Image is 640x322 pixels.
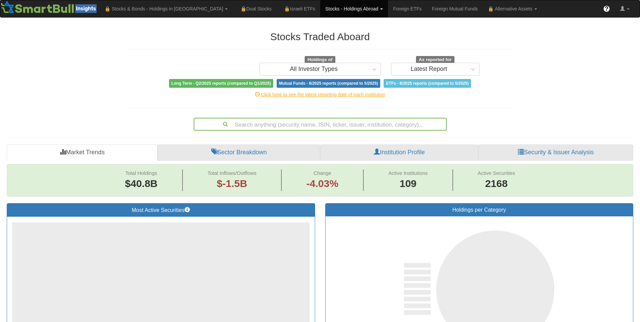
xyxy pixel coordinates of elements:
span: $-1.5B [217,178,247,189]
span: Change [313,170,331,176]
span: Mutual Funds - 6/2025 reports (compared to 5/2025) [277,79,380,88]
span: $40.8B [125,178,158,189]
a: Foreign Mutual Funds [427,0,483,17]
span: ‌ [404,283,431,288]
span: As reported for [416,56,454,63]
div: All Investor Types [290,66,338,73]
a: 🔒 Stocks & Bonds - Holdings in [GEOGRAPHIC_DATA] [100,0,233,17]
span: 2168 [478,177,515,191]
h2: Stocks Traded Aboard [128,31,512,42]
a: Institution Profile [320,144,478,161]
h3: Most Active Securities [12,207,310,213]
span: ‌ [404,310,431,315]
a: 🔒Israeli ETFs [277,0,320,17]
span: -4.03% [306,177,338,191]
a: ? [598,0,615,17]
span: Total Inflows/Outflows [207,170,256,176]
span: ? [605,5,609,12]
span: ‌ [404,276,431,281]
a: Sector Breakdown [158,144,320,161]
span: ‌ [404,263,431,268]
h3: Holdings per Category [331,207,628,213]
span: Total Holdings [126,170,157,176]
img: Smartbull [0,0,100,14]
span: ETFs - 6/2025 reports (compared to 5/2025) [384,79,471,88]
a: Security & Issuer Analysis [478,144,633,161]
span: Active Securities [478,170,515,176]
a: Foreign ETFs [388,0,427,17]
span: Long Term - Q2/2025 reports (compared to Q1/2025) [169,79,273,88]
a: Stocks - Holdings Abroad [320,0,388,17]
div: Search anything (security name, ISIN, ticker, issuer, institution, category)... [194,118,446,130]
span: Active Institutions [388,170,428,176]
span: ‌ [404,270,431,274]
div: Latest Report [411,66,447,73]
span: ‌ [404,297,431,301]
span: Holdings of [305,56,335,63]
a: 🔒Dual Stocks [233,0,276,17]
span: ‌ [404,290,431,295]
div: Click here to see the latest reporting date of each institution [123,91,518,98]
span: ‌ [404,303,431,308]
a: 🔒 Alternative Assets [483,0,542,17]
a: Market Trends [7,144,158,161]
span: 109 [388,177,428,191]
